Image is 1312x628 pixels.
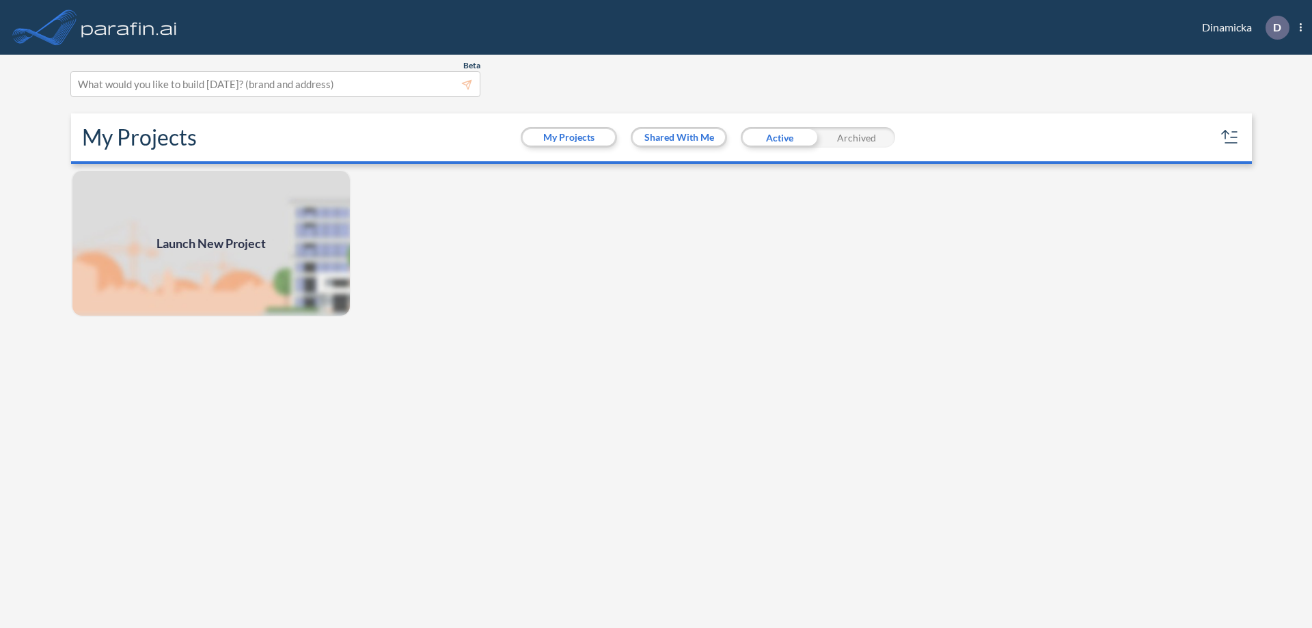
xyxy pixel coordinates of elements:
[79,14,180,41] img: logo
[741,127,818,148] div: Active
[82,124,197,150] h2: My Projects
[71,169,351,317] img: add
[463,60,480,71] span: Beta
[71,169,351,317] a: Launch New Project
[1181,16,1302,40] div: Dinamicka
[523,129,615,146] button: My Projects
[1273,21,1281,33] p: D
[156,234,266,253] span: Launch New Project
[633,129,725,146] button: Shared With Me
[818,127,895,148] div: Archived
[1219,126,1241,148] button: sort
